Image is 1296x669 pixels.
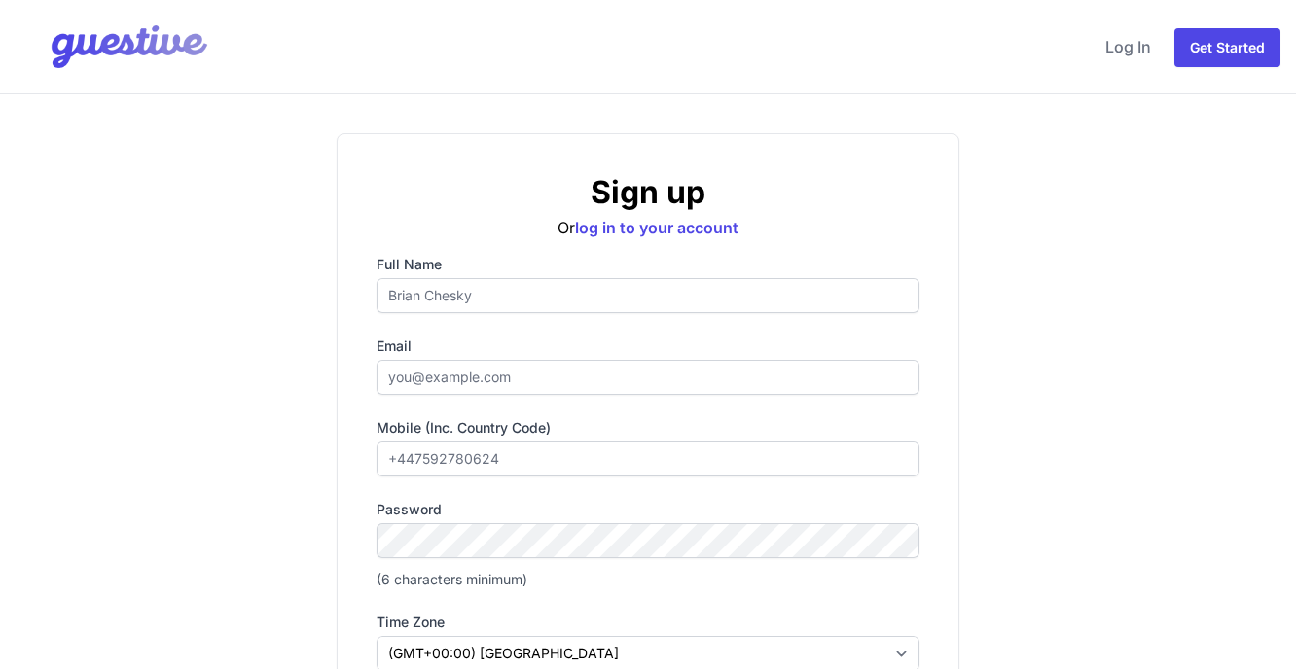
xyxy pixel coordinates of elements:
[575,218,738,237] a: log in to your account
[1174,28,1280,67] a: Get Started
[377,570,919,589] p: (6 characters minimum)
[377,441,919,476] input: +447592780624
[377,613,919,632] label: Time zone
[377,173,919,212] h2: Sign up
[16,8,212,86] img: Your Company
[377,173,919,239] div: Or
[377,360,919,395] input: you@example.com
[1098,23,1159,70] a: Log In
[377,418,919,438] label: Mobile (inc. country code)
[377,278,919,313] input: Brian Chesky
[377,255,919,274] label: Full name
[377,500,919,519] label: Password
[377,336,919,356] label: Email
